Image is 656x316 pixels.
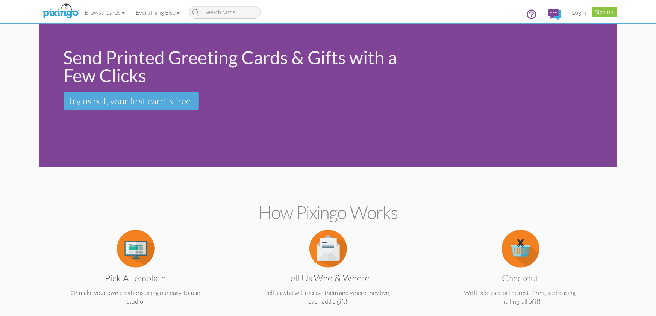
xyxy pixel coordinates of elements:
h3: Tell us Who & Where [252,273,404,283]
a: Sign up [592,7,617,17]
h3: Pick a Template [60,273,212,283]
a: Pick a Template Or make your own creations using our easy-to-use studio. [54,244,217,306]
p: Or make your own creations using our easy-to-use studio. [54,289,217,306]
img: item.alt [117,230,155,268]
a: Checkout We'll take care of the rest! Print, addressing, mailing, all of it! [439,244,602,306]
a: Browse Cards [79,3,130,22]
input: Search cards [189,6,261,19]
h2: How Pixingo works [53,203,604,222]
p: Tell us who will receive them and where they live, even add a gift! [247,289,410,306]
a: Everything Else [130,3,185,22]
a: Login [567,3,592,22]
img: comments.svg [548,9,561,20]
img: pixingo logo [41,2,80,21]
span: Try us out, your first card is free! [68,95,194,107]
a: Tell us Who & Where Tell us who will receive them and where they live, even add a gift! [247,244,410,306]
a: Try us out, your first card is free! [64,92,199,110]
img: item.alt [502,230,539,268]
img: item.alt [309,230,347,268]
p: We'll take care of the rest! Print, addressing, mailing, all of it! [439,289,602,306]
h3: Checkout [445,273,597,283]
div: Send Printed Greeting Cards & Gifts with a Few Clicks [64,48,418,85]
